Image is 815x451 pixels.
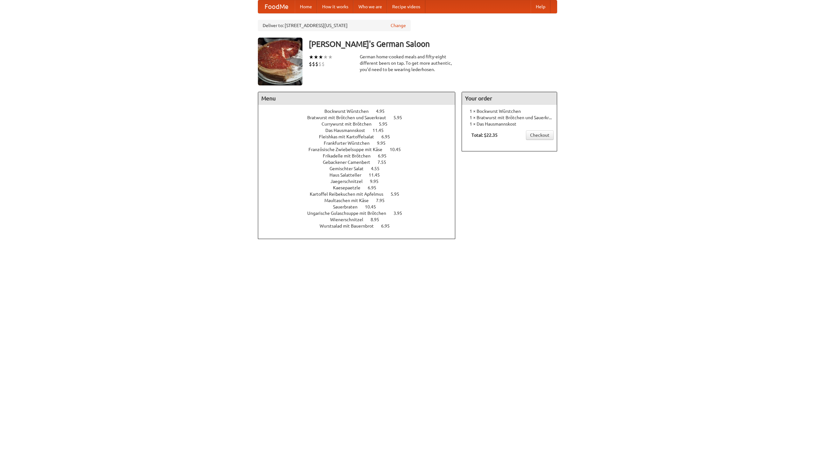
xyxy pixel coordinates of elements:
span: Sauerbraten [333,204,364,209]
li: 1 × Bockwurst Würstchen [465,108,554,114]
img: angular.jpg [258,38,302,85]
a: Das Hausmannskost 11.45 [325,128,395,133]
h4: Menu [258,92,455,105]
a: Wurstsalad mit Bauernbrot 6.95 [320,223,401,229]
a: Gemischter Salat 4.55 [330,166,391,171]
li: $ [318,61,322,68]
span: Haus Salatteller [330,172,368,178]
span: 6.95 [381,134,396,139]
li: $ [312,61,315,68]
div: German home-cooked meals and fifty-eight different beers on tap. To get more authentic, you'd nee... [360,54,455,73]
a: Fleishkas mit Kartoffelsalat 6.95 [319,134,402,139]
a: Kaesepaetzle 6.95 [333,185,388,190]
li: $ [309,61,312,68]
span: 6.95 [368,185,383,190]
span: 5.95 [393,115,408,120]
span: 7.95 [376,198,391,203]
li: ★ [309,54,314,61]
a: Checkout [526,130,554,140]
li: 1 × Das Hausmannskost [465,121,554,127]
span: Bratwurst mit Brötchen und Sauerkraut [307,115,393,120]
span: 7.55 [378,160,393,165]
a: Kartoffel Reibekuchen mit Apfelmus 5.95 [310,192,411,197]
span: 9.95 [370,179,385,184]
a: Recipe videos [387,0,425,13]
b: Total: $22.35 [471,133,498,138]
span: 8.95 [371,217,386,222]
span: 9.95 [377,141,392,146]
a: Französische Zwiebelsuppe mit Käse 10.45 [308,147,413,152]
div: Deliver to: [STREET_ADDRESS][US_STATE] [258,20,411,31]
span: Jaegerschnitzel [330,179,369,184]
span: Gemischter Salat [330,166,370,171]
a: How it works [317,0,353,13]
span: Maultaschen mit Käse [324,198,375,203]
a: Gebackener Camenbert 7.55 [323,160,398,165]
h4: Your order [462,92,557,105]
span: Wurstsalad mit Bauernbrot [320,223,380,229]
li: $ [322,61,325,68]
a: Who we are [353,0,387,13]
span: 11.45 [372,128,390,133]
a: Help [531,0,550,13]
a: Wienerschnitzel 8.95 [330,217,391,222]
li: ★ [314,54,318,61]
a: Haus Salatteller 11.45 [330,172,392,178]
li: 1 × Bratwurst mit Brötchen und Sauerkraut [465,114,554,121]
a: Home [295,0,317,13]
span: Kartoffel Reibekuchen mit Apfelmus [310,192,390,197]
a: Maultaschen mit Käse 7.95 [324,198,396,203]
span: 4.55 [371,166,386,171]
span: Gebackener Camenbert [323,160,377,165]
span: Currywurst mit Brötchen [322,121,378,127]
span: Das Hausmannskost [325,128,372,133]
span: Französische Zwiebelsuppe mit Käse [308,147,389,152]
li: $ [315,61,318,68]
a: Bratwurst mit Brötchen und Sauerkraut 5.95 [307,115,414,120]
span: 5.95 [379,121,394,127]
span: Frankfurter Würstchen [324,141,376,146]
span: 3.95 [393,211,408,216]
span: Kaesepaetzle [333,185,367,190]
a: Jaegerschnitzel 9.95 [330,179,390,184]
a: Sauerbraten 10.45 [333,204,388,209]
h3: [PERSON_NAME]'s German Saloon [309,38,557,50]
li: ★ [323,54,328,61]
span: Ungarische Gulaschsuppe mit Brötchen [307,211,393,216]
span: 4.95 [376,109,391,114]
span: Fleishkas mit Kartoffelsalat [319,134,380,139]
span: 5.95 [391,192,406,197]
a: FoodMe [258,0,295,13]
span: Wienerschnitzel [330,217,370,222]
li: ★ [318,54,323,61]
a: Frankfurter Würstchen 9.95 [324,141,397,146]
a: Currywurst mit Brötchen 5.95 [322,121,399,127]
li: ★ [328,54,333,61]
span: Frikadelle mit Brötchen [323,153,377,158]
a: Frikadelle mit Brötchen 6.95 [323,153,398,158]
span: 6.95 [381,223,396,229]
span: Bockwurst Würstchen [324,109,375,114]
a: Change [391,22,406,29]
a: Ungarische Gulaschsuppe mit Brötchen 3.95 [307,211,414,216]
span: 10.45 [365,204,382,209]
span: 11.45 [369,172,386,178]
a: Bockwurst Würstchen 4.95 [324,109,396,114]
span: 10.45 [390,147,407,152]
span: 6.95 [378,153,393,158]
